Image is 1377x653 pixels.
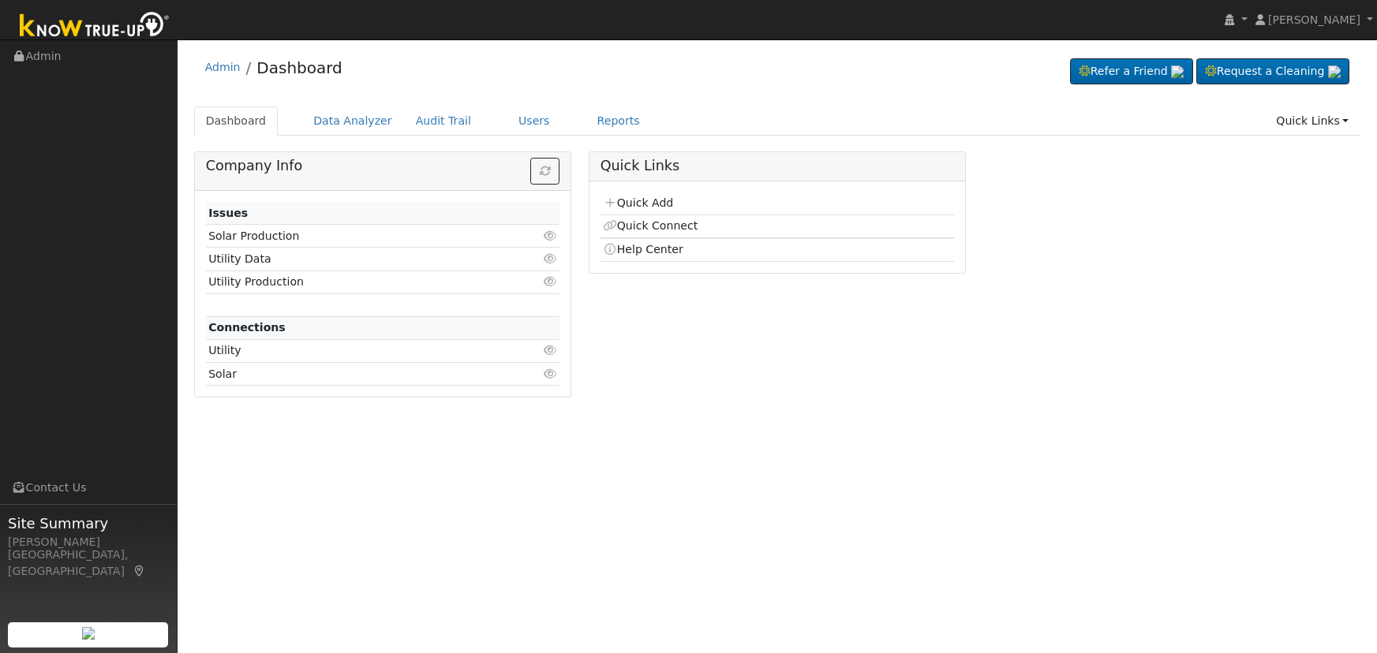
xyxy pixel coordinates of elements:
i: Click to view [543,276,557,287]
a: Help Center [603,243,683,256]
i: Click to view [543,345,557,356]
td: Utility [206,339,503,362]
a: Data Analyzer [301,106,404,136]
div: [GEOGRAPHIC_DATA], [GEOGRAPHIC_DATA] [8,547,169,580]
a: Quick Links [1264,106,1360,136]
img: Know True-Up [12,9,178,44]
td: Utility Data [206,248,503,271]
span: [PERSON_NAME] [1268,13,1360,26]
a: Refer a Friend [1070,58,1193,85]
img: retrieve [1328,65,1341,78]
span: Site Summary [8,513,169,534]
h5: Quick Links [601,158,955,174]
a: Quick Connect [603,219,698,232]
strong: Issues [208,207,248,219]
img: retrieve [1171,65,1184,78]
a: Quick Add [603,196,673,209]
a: Dashboard [256,58,342,77]
td: Utility Production [206,271,503,293]
i: Click to view [543,253,557,264]
div: [PERSON_NAME] [8,534,169,550]
i: Click to view [543,368,557,379]
a: Admin [205,61,241,73]
a: Dashboard [194,106,279,136]
img: retrieve [82,627,95,640]
h5: Company Info [206,158,560,174]
a: Users [507,106,562,136]
td: Solar [206,363,503,386]
a: Reports [586,106,652,136]
a: Audit Trail [404,106,483,136]
i: Click to view [543,230,557,241]
a: Request a Cleaning [1196,58,1349,85]
td: Solar Production [206,225,503,248]
strong: Connections [208,321,286,334]
a: Map [133,565,147,577]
